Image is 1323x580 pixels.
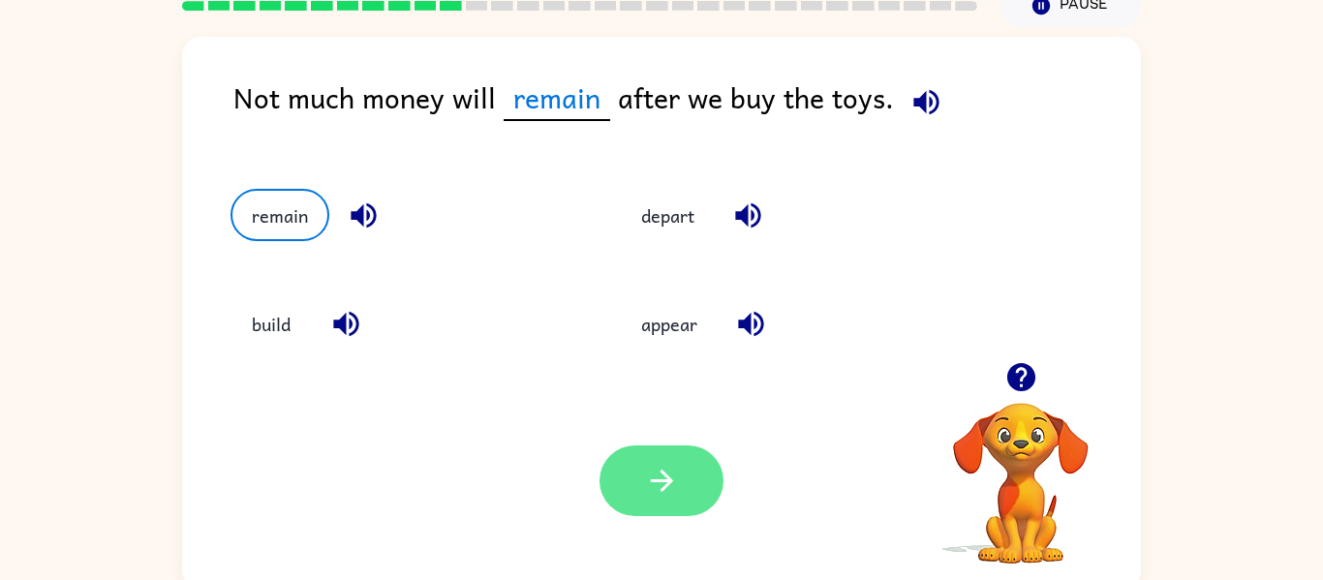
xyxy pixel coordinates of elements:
button: appear [622,298,717,351]
button: build [231,298,312,351]
button: remain [231,189,329,241]
button: depart [622,189,714,241]
span: remain [504,76,610,121]
div: Not much money will after we buy the toys. [233,76,1141,150]
video: Your browser must support playing .mp4 files to use Literably. Please try using another browser. [924,373,1118,566]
